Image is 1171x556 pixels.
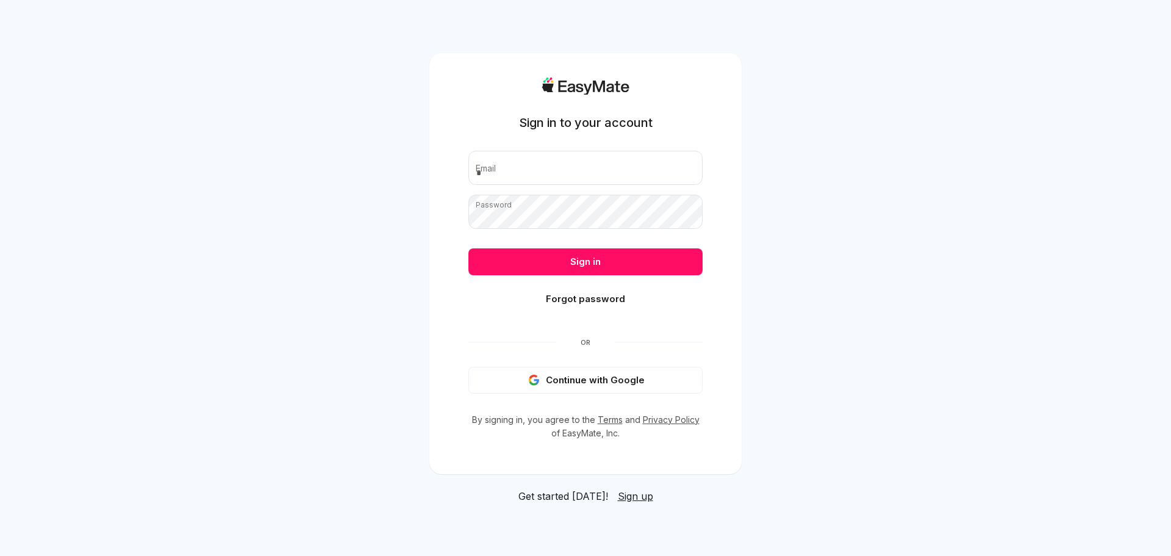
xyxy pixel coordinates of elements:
span: Sign up [618,490,653,502]
button: Forgot password [468,286,703,312]
span: Or [556,338,615,347]
p: By signing in, you agree to the and of EasyMate, Inc. [468,413,703,440]
a: Terms [598,414,623,425]
button: Continue with Google [468,367,703,394]
span: Get started [DATE]! [518,489,608,504]
a: Sign up [618,489,653,504]
a: Privacy Policy [643,414,700,425]
button: Sign in [468,248,703,275]
h1: Sign in to your account [519,114,653,131]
